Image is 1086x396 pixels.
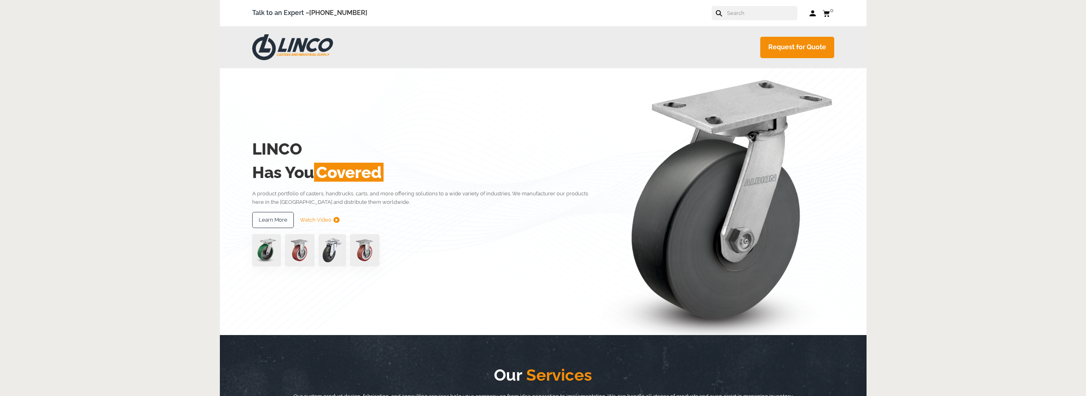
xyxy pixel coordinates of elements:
img: capture-59611-removebg-preview-1.png [350,234,380,266]
a: 0 [822,8,834,18]
a: [PHONE_NUMBER] [309,9,367,17]
img: subtract.png [333,217,340,223]
span: Covered [314,163,384,182]
a: Watch Video [300,212,340,228]
img: pn3orx8a-94725-1-1-.png [252,234,281,266]
input: Search [726,6,797,20]
img: linco_caster [602,68,834,335]
h2: Has You [252,161,600,184]
img: lvwpp200rst849959jpg-30522-removebg-preview-1.png [318,234,346,266]
span: Services [522,365,592,384]
a: Learn More [252,212,294,228]
span: Talk to an Expert – [252,8,367,19]
a: Request for Quote [760,37,834,58]
a: Log in [810,9,816,17]
img: capture-59611-removebg-preview-1.png [285,234,314,266]
h2: Our [285,363,802,387]
span: 0 [830,7,833,13]
h2: LINCO [252,137,600,161]
p: A product portfolio of casters, handtrucks, carts, and more offering solutions to a wide variety ... [252,189,600,207]
img: LINCO CASTERS & INDUSTRIAL SUPPLY [252,34,333,60]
